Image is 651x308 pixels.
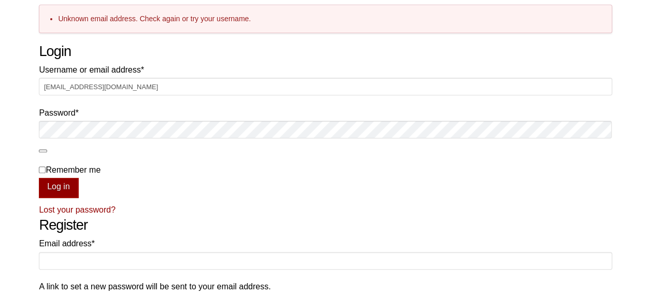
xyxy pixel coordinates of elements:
[39,43,612,60] h2: Login
[39,166,46,173] input: Remember me
[39,217,612,234] h2: Register
[39,236,612,250] label: Email address
[39,205,115,214] a: Lost your password?
[39,106,612,120] label: Password
[39,149,47,152] button: Show password
[39,279,612,293] p: A link to set a new password will be sent to your email address.
[46,165,100,174] span: Remember me
[39,63,612,77] label: Username or email address
[39,178,78,198] button: Log in
[58,13,603,24] li: Unknown email address. Check again or try your username.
